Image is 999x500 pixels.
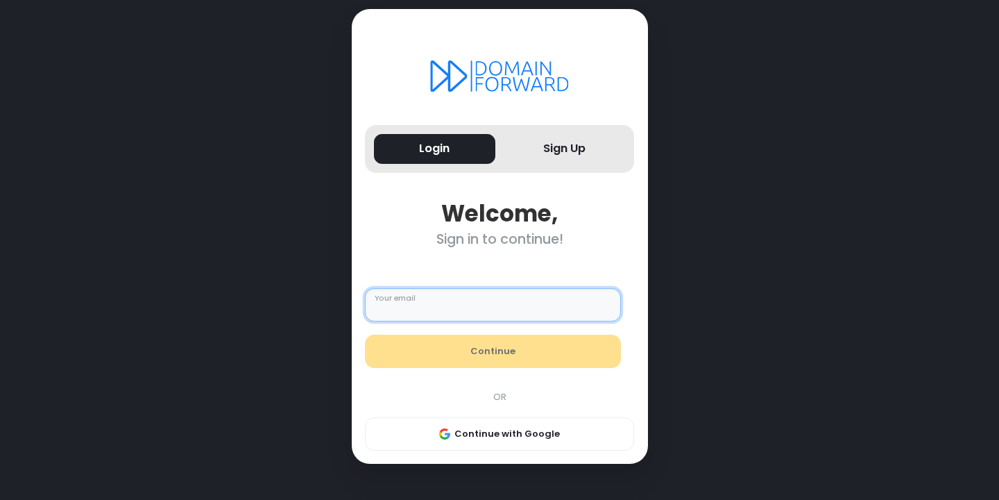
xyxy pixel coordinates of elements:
[504,134,626,164] button: Sign Up
[365,200,634,227] div: Welcome,
[365,231,634,247] div: Sign in to continue!
[358,390,641,404] div: OR
[374,134,495,164] button: Login
[365,417,634,451] button: Continue with Google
